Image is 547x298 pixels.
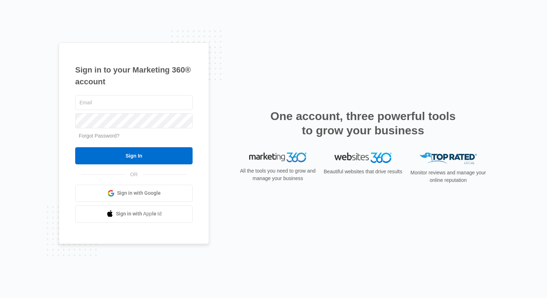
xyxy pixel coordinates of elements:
[408,169,488,184] p: Monitor reviews and manage your online reputation
[117,189,161,197] span: Sign in with Google
[79,133,120,139] a: Forgot Password?
[75,95,193,110] input: Email
[249,153,306,163] img: Marketing 360
[75,185,193,202] a: Sign in with Google
[420,153,477,164] img: Top Rated Local
[75,205,193,223] a: Sign in with Apple Id
[334,153,392,163] img: Websites 360
[323,168,403,175] p: Beautiful websites that drive results
[75,147,193,164] input: Sign In
[116,210,162,218] span: Sign in with Apple Id
[125,171,143,178] span: OR
[238,167,318,182] p: All the tools you need to grow and manage your business
[75,64,193,88] h1: Sign in to your Marketing 360® account
[268,109,458,138] h2: One account, three powerful tools to grow your business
